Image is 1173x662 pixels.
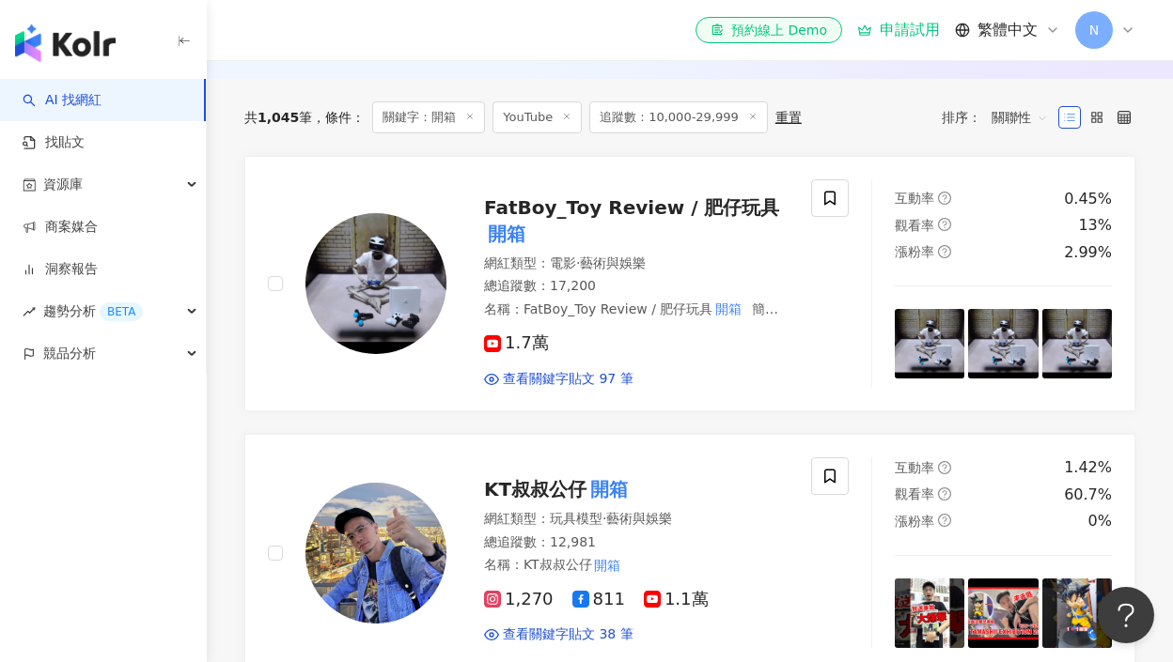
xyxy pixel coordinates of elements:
img: logo [15,24,116,62]
span: 關鍵字：開箱 [372,101,485,133]
a: KOL AvatarFatBoy_Toy Review / 肥仔玩具開箱網紅類型：電影·藝術與娛樂總追蹤數：17,200名稱：FatBoy_Toy Review / 肥仔玩具開箱簡介：開箱1.7... [244,156,1135,412]
img: post-image [1042,309,1112,378]
span: question-circle [938,218,951,231]
span: 條件 ： [312,110,365,125]
a: 洞察報告 [23,260,98,279]
span: KT叔叔公仔 [524,557,592,572]
span: question-circle [938,192,951,205]
a: 預約線上 Demo [696,17,842,43]
span: 1,270 [484,590,554,609]
span: 藝術與娛樂 [580,255,646,270]
div: 預約線上 Demo [711,21,827,39]
div: 網紅類型 ： [484,510,789,529]
iframe: Help Scout Beacon - Open [1098,587,1154,643]
span: 追蹤數：10,000-29,999 [589,101,768,133]
span: question-circle [938,487,951,500]
span: 觀看率 [895,486,934,501]
div: 0.45% [1064,189,1112,209]
mark: 開箱 [634,317,666,338]
span: 名稱 ： [484,301,744,316]
div: 2.99% [1064,242,1112,263]
a: 找貼文 [23,133,85,152]
span: question-circle [938,245,951,258]
img: KOL Avatar [305,213,446,354]
span: · [576,255,580,270]
span: 1.1萬 [644,590,709,609]
div: 總追蹤數 ： 17,200 [484,277,789,296]
span: 漲粉率 [895,514,934,529]
span: 藝術與娛樂 [606,511,672,526]
div: 共 筆 [244,110,312,125]
span: N [1089,20,1099,40]
div: BETA [100,302,143,321]
span: FatBoy_Toy Review / 肥仔玩具 [524,301,712,316]
div: 60.7% [1064,485,1112,505]
span: question-circle [938,461,951,474]
span: 查看關鍵字貼文 97 筆 [503,370,633,389]
div: 總追蹤數 ： 12,981 [484,533,789,552]
mark: 開箱 [484,219,529,249]
span: 查看關鍵字貼文 38 筆 [503,625,633,644]
mark: 開箱 [712,299,744,319]
span: 電影 [550,255,576,270]
div: 1.42% [1064,457,1112,478]
span: 繁體中文 [977,20,1038,40]
img: post-image [895,578,964,648]
span: · [602,511,606,526]
a: searchAI 找網紅 [23,91,102,110]
img: post-image [968,309,1038,378]
mark: 開箱 [586,474,632,504]
img: post-image [1042,578,1112,648]
a: 查看關鍵字貼文 38 筆 [484,625,633,644]
span: FatBoy_Toy Review / 肥仔玩具 [484,196,779,219]
span: 名稱 ： [484,555,623,576]
img: post-image [968,578,1038,648]
span: 玩具模型 [550,511,602,526]
div: 排序： [942,102,1058,132]
span: 漲粉率 [895,244,934,259]
span: question-circle [938,514,951,527]
a: 商案媒合 [23,218,98,237]
span: 互動率 [895,460,934,475]
img: post-image [895,309,964,378]
span: rise [23,305,36,318]
div: 0% [1088,511,1112,531]
span: YouTube [493,101,582,133]
span: 811 [572,590,625,609]
a: 查看關鍵字貼文 97 筆 [484,370,633,389]
div: 13% [1078,215,1112,236]
a: 申請試用 [857,21,940,39]
img: KOL Avatar [305,483,446,624]
div: 網紅類型 ： [484,254,789,273]
mark: 開箱 [592,555,624,576]
span: KT叔叔公仔 [484,478,586,500]
span: 1.7萬 [484,333,549,353]
span: 觀看率 [895,218,934,233]
div: 重置 [775,110,802,125]
span: 互動率 [895,191,934,206]
span: 趨勢分析 [43,290,143,332]
span: 競品分析 [43,332,96,375]
span: 關聯性 [992,102,1048,132]
span: 1,045 [258,110,299,125]
span: 資源庫 [43,163,83,206]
